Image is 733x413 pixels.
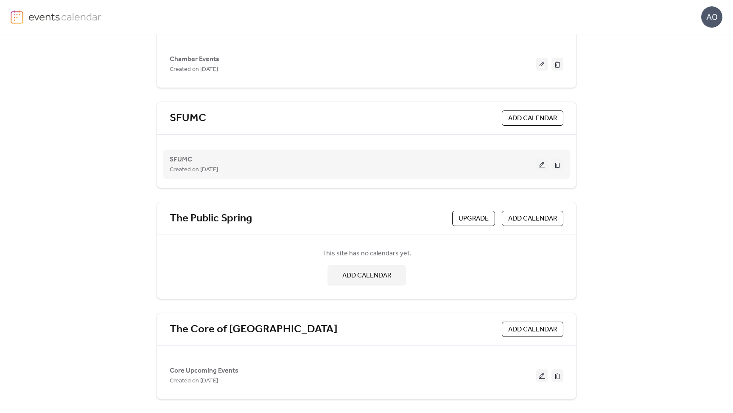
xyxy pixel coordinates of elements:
[170,376,218,386] span: Created on [DATE]
[28,10,102,23] img: logo-type
[327,265,406,286] button: ADD CALENDAR
[502,322,563,337] button: ADD CALENDAR
[170,157,192,162] a: SFUMC
[170,366,238,376] span: Core Upcoming Events
[170,322,338,337] a: The Core of [GEOGRAPHIC_DATA]
[502,211,563,226] button: ADD CALENDAR
[170,165,218,175] span: Created on [DATE]
[459,214,489,224] span: Upgrade
[170,54,219,65] span: Chamber Events
[508,113,557,124] span: ADD CALENDAR
[11,10,23,24] img: logo
[170,368,238,373] a: Core Upcoming Events
[322,249,411,259] span: This site has no calendars yet.
[452,211,495,226] button: Upgrade
[170,155,192,165] span: SFUMC
[508,214,557,224] span: ADD CALENDAR
[342,271,391,281] span: ADD CALENDAR
[170,212,252,226] a: The Public Spring
[508,325,557,335] span: ADD CALENDAR
[170,65,218,75] span: Created on [DATE]
[701,6,722,28] div: AO
[170,111,206,125] a: SFUMC
[502,110,563,126] button: ADD CALENDAR
[170,57,219,62] a: Chamber Events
